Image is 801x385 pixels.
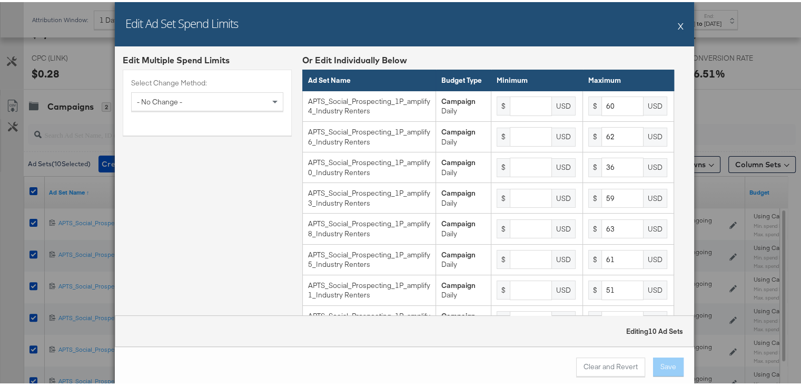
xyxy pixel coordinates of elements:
div: $ [588,278,601,297]
strong: Campaign [441,278,476,288]
strong: Campaign [441,125,476,134]
div: USD [644,126,667,145]
div: APTS_Social_Prospecting_1P_amplify 1_Industry Renters [308,278,430,298]
div: $ [497,156,510,175]
th: Ad Set Name [303,68,436,89]
td: Daily [436,181,491,211]
div: USD [552,156,576,175]
strong: Campaign [441,186,476,196]
td: Daily [436,89,491,119]
div: USD [552,217,576,236]
div: USD [552,278,576,297]
div: USD [552,309,576,328]
div: $ [497,187,510,206]
div: $ [497,278,510,297]
div: $ [588,217,601,236]
div: $ [588,156,601,175]
th: Minimum [491,68,583,89]
th: Maximum [582,68,674,89]
strong: Campaign [441,217,476,226]
div: USD [552,187,576,206]
div: Edit Multiple Spend Limits [123,52,292,64]
div: $ [588,187,601,206]
div: APTS_Social_Prospecting_1P_amplify 3_Industry Renters [308,186,430,206]
div: $ [497,94,510,113]
div: USD [644,278,667,297]
button: X [678,13,684,34]
div: $ [497,248,510,267]
div: APTS_Social_Prospecting_1P_amplify 8_Industry Renters [308,217,430,236]
div: APTS_Social_Prospecting_1P_amplify 0_Industry Renters [308,156,430,175]
span: 10 Ad Sets [648,324,683,334]
div: $ [588,248,601,267]
td: Daily [436,211,491,242]
label: Select Change Method: [131,76,283,86]
div: USD [644,94,667,113]
div: $ [497,126,510,145]
div: $ [497,309,510,328]
strong: Campaign [441,309,476,319]
td: Daily [436,273,491,303]
td: Daily [436,120,491,150]
div: USD [552,94,576,113]
div: USD [552,126,576,145]
strong: Campaign [441,248,476,257]
button: Clear and Revert [576,355,645,374]
div: APTS_Social_Prospecting_1P_amplify 6_Industry Renters [308,125,430,145]
div: APTS_Social_Prospecting_1P_amplify 5_Industry Renters [308,248,430,267]
th: Budget Type [436,68,491,89]
div: $ [588,94,601,113]
div: USD [644,248,667,267]
div: APTS_Social_Prospecting_1P_amplify 9_Industry Renters [308,309,430,329]
td: Daily [436,150,491,181]
div: Or Edit Individually Below [302,52,674,64]
div: USD [644,187,667,206]
div: APTS_Social_Prospecting_1P_amplify 4_Industry Renters [308,94,430,114]
div: $ [497,217,510,236]
strong: Campaign [441,94,476,104]
div: USD [552,248,576,267]
h2: Edit Ad Set Spend Limits [125,13,238,29]
div: USD [644,309,667,328]
div: USD [644,156,667,175]
div: $ [588,309,601,328]
td: Daily [436,303,491,334]
strong: Campaign [441,156,476,165]
td: Daily [436,242,491,273]
div: USD [644,217,667,236]
span: - No Change - [137,95,182,104]
div: $ [588,126,601,145]
strong: Editing [626,324,683,334]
